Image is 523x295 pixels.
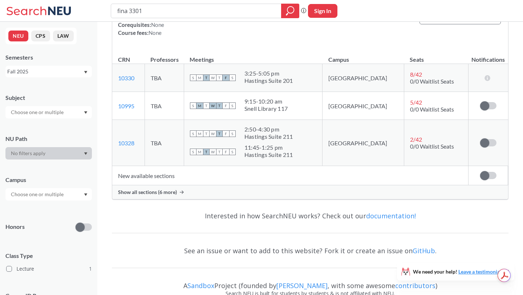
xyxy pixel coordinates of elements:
[8,31,28,41] button: NEU
[229,74,236,81] span: S
[244,151,293,158] div: Hastings Suite 211
[196,130,203,137] span: M
[5,106,92,118] div: Dropdown arrow
[229,149,236,155] span: S
[145,92,184,120] td: TBA
[84,111,88,114] svg: Dropdown arrow
[112,275,508,290] div: A Project (founded by , with some awesome )
[196,102,203,109] span: M
[203,74,210,81] span: T
[244,98,288,105] div: 9:15 - 10:20 am
[184,48,322,64] th: Meetings
[112,205,508,226] div: Interested in how SearchNEU works? Check out our
[323,120,404,166] td: [GEOGRAPHIC_DATA]
[112,185,508,199] div: Show all sections (6 more)
[223,130,229,137] span: F
[5,223,25,231] p: Honors
[118,102,134,109] a: 10995
[410,99,422,106] span: 5 / 42
[308,4,337,18] button: Sign In
[7,68,83,76] div: Fall 2025
[469,48,508,64] th: Notifications
[410,106,454,113] span: 0/0 Waitlist Seats
[410,143,454,150] span: 0/0 Waitlist Seats
[223,149,229,155] span: F
[229,102,236,109] span: S
[216,130,223,137] span: T
[229,130,236,137] span: S
[7,108,68,117] input: Choose one or multiple
[84,193,88,196] svg: Dropdown arrow
[31,31,50,41] button: CPS
[410,136,422,143] span: 2 / 42
[112,240,508,261] div: See an issue or want to add to this website? Fork it or create an issue on .
[5,147,92,159] div: Dropdown arrow
[149,29,162,36] span: None
[244,144,293,151] div: 11:45 - 1:25 pm
[151,21,164,28] span: None
[286,6,295,16] svg: magnifying glass
[118,189,177,195] span: Show all sections (6 more)
[244,70,293,77] div: 3:25 - 5:05 pm
[203,130,210,137] span: T
[145,64,184,92] td: TBA
[89,265,92,273] span: 1
[244,105,288,112] div: Snell Library 117
[203,149,210,155] span: T
[223,102,229,109] span: F
[413,246,435,255] a: GitHub
[244,126,293,133] div: 2:50 - 4:30 pm
[5,135,92,143] div: NU Path
[117,5,276,17] input: Class, professor, course number, "phrase"
[53,31,74,41] button: LAW
[216,149,223,155] span: T
[190,102,196,109] span: S
[5,252,92,260] span: Class Type
[210,74,216,81] span: W
[281,4,299,18] div: magnifying glass
[244,133,293,140] div: Hastings Suite 211
[404,48,468,64] th: Seats
[323,64,404,92] td: [GEOGRAPHIC_DATA]
[190,130,196,137] span: S
[190,74,196,81] span: S
[244,77,293,84] div: Hastings Suite 201
[5,176,92,184] div: Campus
[203,102,210,109] span: T
[187,281,214,290] a: Sandbox
[210,130,216,137] span: W
[145,120,184,166] td: TBA
[276,281,328,290] a: [PERSON_NAME]
[395,281,435,290] a: contributors
[410,71,422,78] span: 8 / 42
[223,74,229,81] span: F
[84,152,88,155] svg: Dropdown arrow
[216,102,223,109] span: T
[366,211,416,220] a: documentation!
[112,166,469,185] td: New available sections
[323,92,404,120] td: [GEOGRAPHIC_DATA]
[5,94,92,102] div: Subject
[216,74,223,81] span: T
[196,74,203,81] span: M
[5,66,92,77] div: Fall 2025Dropdown arrow
[210,149,216,155] span: W
[6,264,92,274] label: Lecture
[196,149,203,155] span: M
[84,71,88,74] svg: Dropdown arrow
[118,140,134,146] a: 10328
[410,78,454,85] span: 0/0 Waitlist Seats
[190,149,196,155] span: S
[118,74,134,81] a: 10330
[145,48,184,64] th: Professors
[7,190,68,199] input: Choose one or multiple
[5,53,92,61] div: Semesters
[323,48,404,64] th: Campus
[413,269,501,274] span: We need your help!
[5,188,92,201] div: Dropdown arrow
[458,268,501,275] a: Leave a testimonial
[118,56,130,64] div: CRN
[210,102,216,109] span: W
